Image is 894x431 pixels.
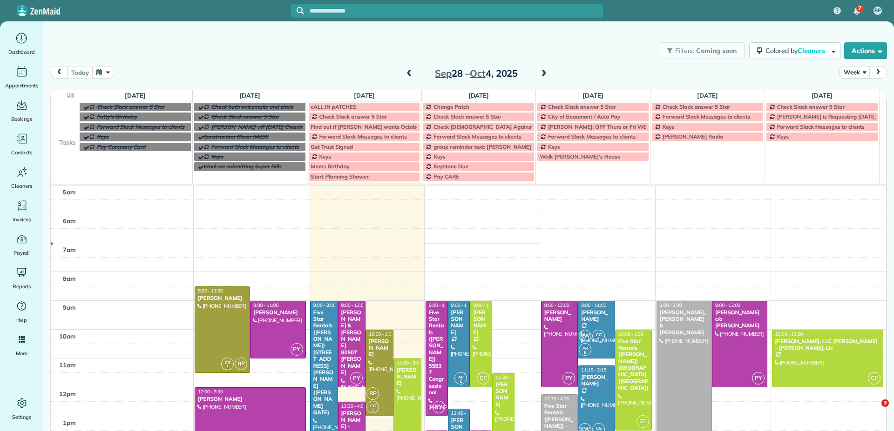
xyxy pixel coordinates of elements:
[433,113,501,120] span: Check Slack answer 5 Star
[225,360,230,365] span: CG
[579,330,591,342] span: KW
[428,309,445,396] div: Five Star Rentals ([PERSON_NAME]) 55837 Congressional
[197,396,303,402] div: [PERSON_NAME]
[548,143,560,150] span: Keys
[663,133,723,140] span: [PERSON_NAME] Radio
[840,66,870,79] button: Week
[495,374,521,380] span: 11:30 - 2:30
[313,309,335,416] div: Five Star Rentals ([PERSON_NAME]) [STREET_ADDRESS][PERSON_NAME] ([PERSON_NAME] GATE)
[544,302,569,308] span: 9:00 - 12:00
[297,7,304,14] svg: Focus search
[874,7,881,14] span: RP
[451,302,476,308] span: 9:00 - 12:00
[869,66,887,79] button: next
[4,131,40,157] a: Contacts
[11,148,32,157] span: Contacts
[697,92,718,99] a: [DATE]
[548,133,636,140] span: Forward Slack Messages to clients
[455,377,467,386] small: 6
[715,302,740,308] span: 9:00 - 12:00
[765,46,828,55] span: Colored by
[63,304,76,311] span: 9am
[319,133,407,140] span: Forward Slack Messages to clients
[433,103,469,110] span: Change Patch
[433,163,468,170] span: Keystone Due
[544,309,576,323] div: [PERSON_NAME]
[63,419,76,426] span: 1pm
[396,367,419,387] div: [PERSON_NAME]
[548,123,659,130] span: [PERSON_NAME]: OFF Thurs or Fri WEEKLY
[313,302,336,308] span: 9:00 - 3:00
[660,302,682,308] span: 9:00 - 3:00
[844,42,887,59] button: Actions
[562,372,575,385] span: PY
[663,103,730,110] span: Check Slack answer 5 Star
[663,113,750,120] span: Forward Slack Messages to clients
[203,133,269,140] span: Construction Clean 54236
[696,46,737,55] span: Coming soon
[97,143,146,150] span: Pay Company Card
[433,173,459,180] span: Pay CARE
[125,92,146,99] a: [DATE]
[366,387,379,400] span: RP
[59,390,76,398] span: 12pm
[582,92,603,99] a: [DATE]
[211,123,337,130] span: [PERSON_NAME] off [DATE] Cleaning Restaurant
[235,358,247,370] span: RP
[847,1,867,21] div: 7 unread notifications
[618,331,643,337] span: 10:00 - 1:30
[97,113,137,120] span: Fatty's Birthday
[775,338,880,351] div: [PERSON_NAME], LLC [PERSON_NAME] - [PERSON_NAME], Llc
[211,113,279,120] span: Check Slack answer 5 Star
[13,282,31,291] span: Reports
[715,309,765,329] div: [PERSON_NAME] c/o [PERSON_NAME]
[59,361,76,369] span: 11am
[341,403,366,409] span: 12:30 - 4:00
[4,165,40,191] a: Cleaners
[435,67,452,79] span: Sep
[4,98,40,124] a: Bookings
[63,188,76,196] span: 5am
[582,345,588,351] span: AR
[197,295,247,301] div: [PERSON_NAME]
[548,113,620,120] span: City of Beaumont / Auto Pay
[203,163,282,170] span: Work on submitting Super Bills
[4,298,40,325] a: Help
[67,66,93,79] button: today
[433,123,567,130] span: Check [DEMOGRAPHIC_DATA] Against Spreadsheet
[777,103,845,110] span: Check Slack answer 5 Star
[858,5,861,12] span: 7
[14,248,30,258] span: Payroll
[881,399,889,407] span: 3
[540,153,620,160] span: Walk [PERSON_NAME]'s House
[548,103,616,110] span: Check Slack answer 5 Star
[59,332,76,340] span: 10am
[354,92,375,99] a: [DATE]
[544,396,569,402] span: 12:15 - 4:15
[311,103,356,110] span: cALL IN pATCHES
[291,343,303,356] span: PY
[433,143,531,150] span: group reminder text: [PERSON_NAME]
[397,360,422,366] span: 11:00 - 3:00
[637,415,649,428] span: CF
[97,133,108,140] span: Keys
[211,153,223,160] span: Keys
[198,389,223,395] span: 12:00 - 3:00
[429,302,451,308] span: 9:00 - 1:00
[777,133,789,140] span: Keys
[16,315,27,325] span: Help
[319,113,387,120] span: Check Slack answer 5 Star
[198,288,223,294] span: 8:30 - 11:30
[11,181,32,191] span: Cleaners
[16,349,27,358] span: More
[11,114,33,124] span: Bookings
[618,338,650,391] div: Five Star Rentals ([PERSON_NAME]) [GEOGRAPHIC_DATA] ([GEOGRAPHIC_DATA])
[775,331,803,337] span: 10:00 - 12:00
[341,309,363,376] div: [PERSON_NAME] & [PERSON_NAME] 80507 [PERSON_NAME]
[211,103,293,110] span: Check both voicemails and slack
[368,338,391,358] div: [PERSON_NAME]
[63,217,76,225] span: 6am
[798,46,827,55] span: Cleaners
[581,302,606,308] span: 9:00 - 11:00
[4,64,40,90] a: Appointments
